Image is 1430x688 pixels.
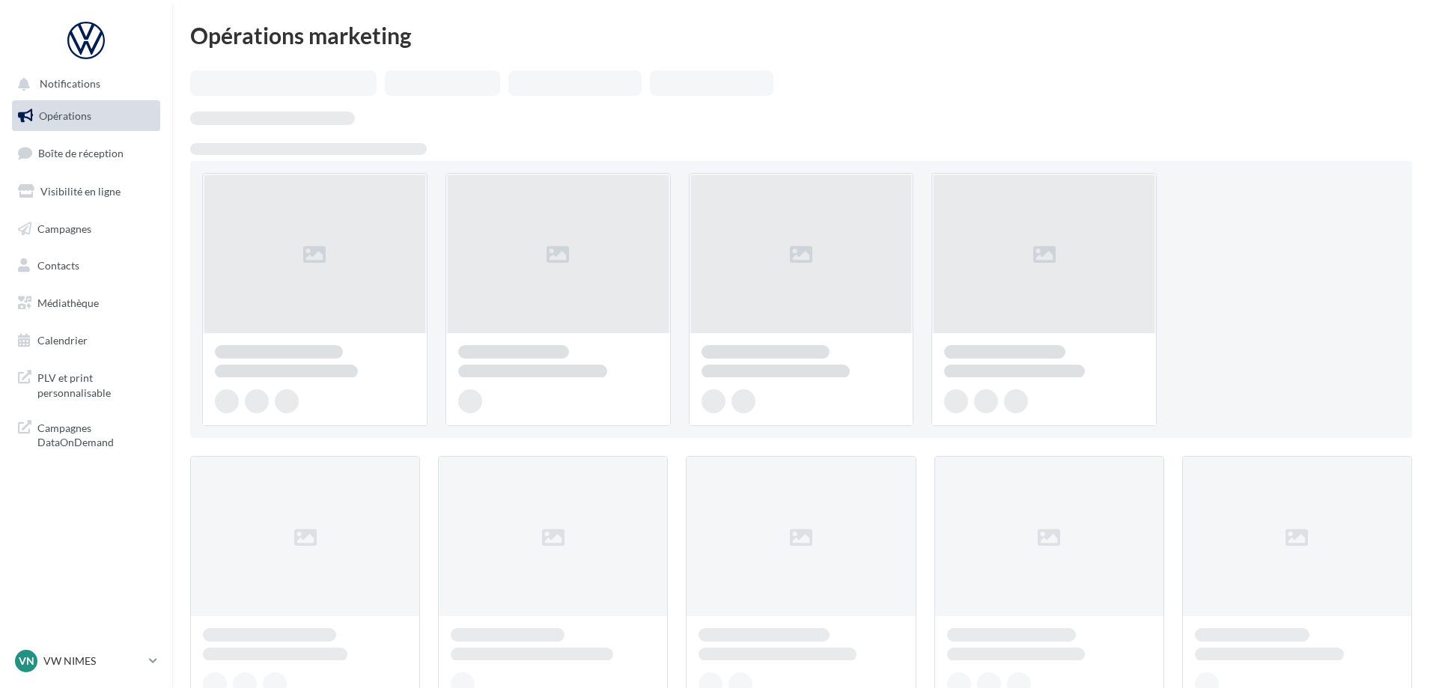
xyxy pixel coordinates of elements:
p: VW NIMES [43,654,143,669]
a: VN VW NIMES [12,647,160,675]
span: Contacts [37,259,79,272]
span: Opérations [39,109,91,122]
span: Calendrier [37,334,88,347]
span: Campagnes [37,222,91,234]
a: Campagnes [9,213,163,245]
a: Opérations [9,100,163,132]
span: Visibilité en ligne [40,185,121,198]
a: Boîte de réception [9,137,163,169]
div: Opérations marketing [190,24,1412,46]
a: Médiathèque [9,287,163,319]
a: Contacts [9,250,163,281]
span: Notifications [40,78,100,91]
span: Boîte de réception [38,147,124,159]
a: Campagnes DataOnDemand [9,412,163,456]
a: Calendrier [9,325,163,356]
span: Médiathèque [37,296,99,309]
span: Campagnes DataOnDemand [37,418,154,450]
a: PLV et print personnalisable [9,362,163,406]
span: PLV et print personnalisable [37,368,154,400]
a: Visibilité en ligne [9,176,163,207]
span: VN [19,654,34,669]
